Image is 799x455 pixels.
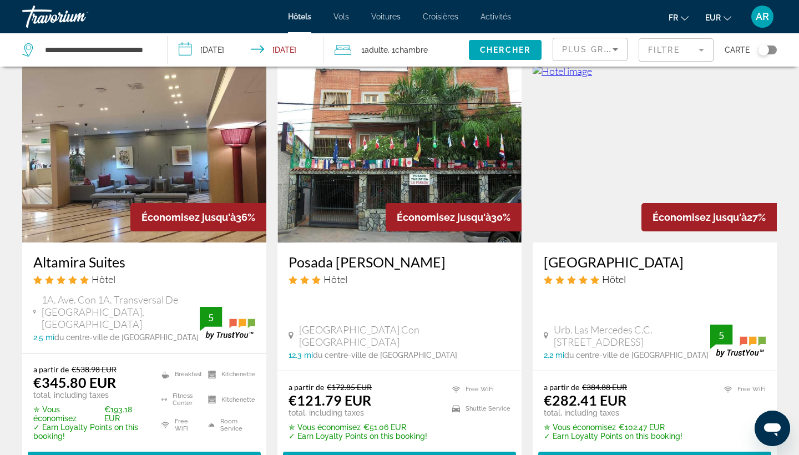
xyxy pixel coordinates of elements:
[705,13,721,22] span: EUR
[33,405,102,423] span: ✮ Vous économisez
[22,65,266,242] img: Hotel image
[33,391,148,400] p: total, including taxes
[33,423,148,441] p: ✓ Earn Loyalty Points on this booking!
[289,432,427,441] p: ✓ Earn Loyalty Points on this booking!
[289,392,371,408] ins: €121.79 EUR
[130,203,266,231] div: 36%
[481,12,511,21] a: Activités
[200,311,222,324] div: 5
[554,323,710,348] span: Urb. Las Mercedes C.C.[STREET_ADDRESS]
[750,45,777,55] button: Toggle map
[397,211,491,223] span: Économisez jusqu'à
[544,408,682,417] p: total, including taxes
[480,46,530,54] span: Chercher
[669,9,689,26] button: Change language
[669,13,678,22] span: fr
[33,374,116,391] ins: €345.80 EUR
[289,423,361,432] span: ✮ Vous économisez
[371,12,401,21] a: Voitures
[323,273,347,285] span: Hôtel
[544,273,766,285] div: 5 star Hotel
[469,40,542,60] button: Chercher
[33,405,148,423] p: €193.18 EUR
[33,254,255,270] a: Altamira Suites
[203,390,255,410] li: Kitchenette
[365,46,388,54] span: Adulte
[200,307,255,340] img: trustyou-badge.svg
[333,12,349,21] a: Vols
[33,365,69,374] span: a partir de
[388,42,428,58] span: , 1
[141,211,236,223] span: Économisez jusqu'à
[544,432,682,441] p: ✓ Earn Loyalty Points on this booking!
[582,382,627,392] del: €384.88 EUR
[289,351,313,360] span: 12.3 mi
[289,423,427,432] p: €51.06 EUR
[564,351,709,360] span: du centre-ville de [GEOGRAPHIC_DATA]
[33,273,255,285] div: 5 star Hotel
[361,42,388,58] span: 1
[156,390,203,410] li: Fitness Center
[203,365,255,385] li: Kitchenette
[289,408,427,417] p: total, including taxes
[289,273,510,285] div: 3 star Hotel
[544,423,616,432] span: ✮ Vous économisez
[447,382,510,396] li: Free WiFi
[386,203,522,231] div: 30%
[719,382,766,396] li: Free WiFi
[327,382,372,392] del: €172.85 EUR
[653,211,747,223] span: Économisez jusqu'à
[710,328,732,342] div: 5
[562,45,695,54] span: Plus grandes économies
[544,423,682,432] p: €102.47 EUR
[705,9,731,26] button: Change currency
[42,294,200,330] span: 1A. Ave. Con 1A. Transversal De [GEOGRAPHIC_DATA], [GEOGRAPHIC_DATA]
[748,5,777,28] button: User Menu
[299,323,510,348] span: [GEOGRAPHIC_DATA] Con [GEOGRAPHIC_DATA]
[423,12,458,21] a: Croisières
[544,392,626,408] ins: €282.41 EUR
[755,411,790,446] iframe: Bouton de lancement de la fenêtre de messagerie
[544,351,564,360] span: 2.2 mi
[544,382,579,392] span: a partir de
[562,43,618,56] mat-select: Sort by
[156,415,203,435] li: Free WiFi
[288,12,311,21] a: Hôtels
[156,365,203,385] li: Breakfast
[289,254,510,270] a: Posada [PERSON_NAME]
[33,333,54,342] span: 2.5 mi
[533,65,777,242] img: Hotel image
[725,42,750,58] span: Carte
[54,333,199,342] span: du centre-ville de [GEOGRAPHIC_DATA]
[289,382,324,392] span: a partir de
[323,33,469,67] button: Travelers: 1 adult, 0 children
[92,273,115,285] span: Hôtel
[72,365,117,374] del: €538.98 EUR
[710,325,766,357] img: trustyou-badge.svg
[395,46,428,54] span: Chambre
[277,65,522,242] img: Hotel image
[544,254,766,270] a: [GEOGRAPHIC_DATA]
[168,33,324,67] button: Check-in date: Oct 8, 2025 Check-out date: Oct 11, 2025
[602,273,626,285] span: Hôtel
[756,11,769,22] span: AR
[639,38,714,62] button: Filter
[641,203,777,231] div: 27%
[22,2,133,31] a: Travorium
[203,415,255,435] li: Room Service
[447,402,510,416] li: Shuttle Service
[313,351,457,360] span: du centre-ville de [GEOGRAPHIC_DATA]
